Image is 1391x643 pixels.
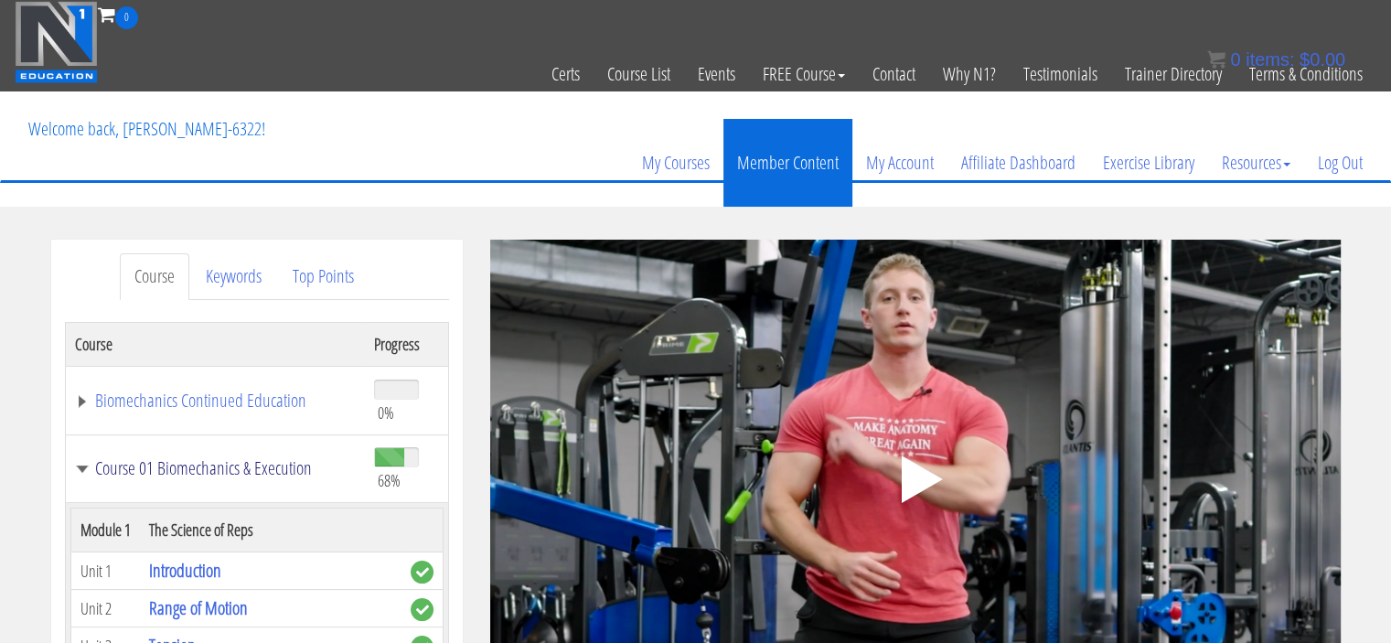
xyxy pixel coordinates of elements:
[149,595,248,620] a: Range of Motion
[1207,49,1345,70] a: 0 items: $0.00
[1300,49,1345,70] bdi: 0.00
[852,119,947,207] a: My Account
[859,29,929,119] a: Contact
[120,253,189,300] a: Course
[70,590,140,627] td: Unit 2
[723,119,852,207] a: Member Content
[75,459,357,477] a: Course 01 Biomechanics & Execution
[1300,49,1310,70] span: $
[947,119,1089,207] a: Affiliate Dashboard
[538,29,594,119] a: Certs
[115,6,138,29] span: 0
[684,29,749,119] a: Events
[378,470,401,490] span: 68%
[65,322,365,366] th: Course
[1208,119,1304,207] a: Resources
[1246,49,1294,70] span: items:
[1207,50,1225,69] img: icon11.png
[191,253,276,300] a: Keywords
[1010,29,1111,119] a: Testimonials
[1111,29,1236,119] a: Trainer Directory
[70,552,140,590] td: Unit 1
[70,509,140,552] th: Module 1
[378,402,394,423] span: 0%
[278,253,369,300] a: Top Points
[15,1,98,83] img: n1-education
[15,92,279,166] p: Welcome back, [PERSON_NAME]-6322!
[929,29,1010,119] a: Why N1?
[411,561,433,584] span: complete
[98,2,138,27] a: 0
[1304,119,1376,207] a: Log Out
[1236,29,1376,119] a: Terms & Conditions
[140,509,401,552] th: The Science of Reps
[365,322,448,366] th: Progress
[75,391,357,410] a: Biomechanics Continued Education
[749,29,859,119] a: FREE Course
[1230,49,1240,70] span: 0
[149,558,221,583] a: Introduction
[628,119,723,207] a: My Courses
[1089,119,1208,207] a: Exercise Library
[411,598,433,621] span: complete
[594,29,684,119] a: Course List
